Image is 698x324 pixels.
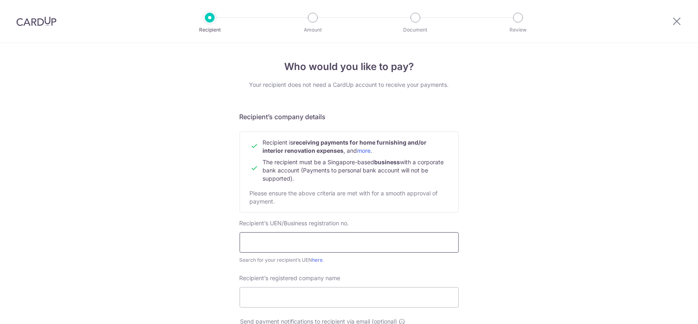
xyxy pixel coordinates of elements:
[250,190,438,205] span: Please ensure the above criteria are met with for a smooth approval of payment.
[240,256,459,264] div: Search for your recipient’s UEN .
[263,139,427,154] b: receiving payments for home furnishing and/or interior renovation expenses
[263,139,427,154] span: Recipient is , and .
[180,26,240,34] p: Recipient
[16,16,56,26] img: CardUp
[385,26,446,34] p: Document
[240,220,349,227] span: Recipient’s UEN/Business registration no.
[312,257,323,263] a: here
[375,159,400,165] b: business
[240,112,459,122] h5: Recipient’s company details
[488,26,548,34] p: Review
[240,59,459,74] h4: Who would you like to pay?
[283,26,343,34] p: Amount
[240,81,459,89] div: Your recipient does not need a CardUp account to receive your payments.
[357,147,371,154] a: more
[240,274,341,281] span: Recipient’s registered company name
[263,159,444,182] span: The recipient must be a Singapore-based with a corporate bank account (Payments to personal bank ...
